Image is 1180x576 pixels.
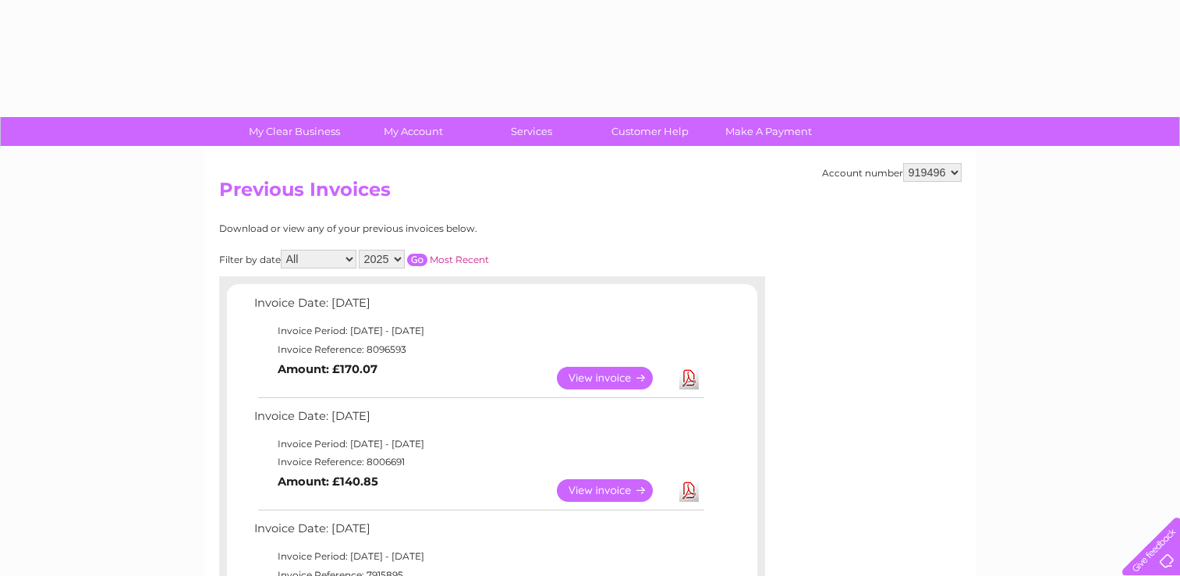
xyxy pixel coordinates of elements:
div: Account number [822,163,962,182]
td: Invoice Date: [DATE] [250,518,707,547]
a: View [557,367,672,389]
td: Invoice Period: [DATE] - [DATE] [250,435,707,453]
a: Download [679,479,699,502]
td: Invoice Reference: 8096593 [250,340,707,359]
div: Filter by date [219,250,629,268]
td: Invoice Period: [DATE] - [DATE] [250,547,707,566]
a: Services [467,117,596,146]
a: Make A Payment [704,117,833,146]
td: Invoice Reference: 8006691 [250,453,707,471]
b: Amount: £140.85 [278,475,378,489]
a: My Clear Business [230,117,359,146]
div: Download or view any of your previous invoices below. [219,223,629,234]
td: Invoice Period: [DATE] - [DATE] [250,322,707,340]
a: My Account [349,117,477,146]
a: Customer Help [586,117,714,146]
td: Invoice Date: [DATE] [250,293,707,322]
a: View [557,479,672,502]
td: Invoice Date: [DATE] [250,406,707,435]
a: Download [679,367,699,389]
a: Most Recent [430,254,489,265]
b: Amount: £170.07 [278,362,377,376]
h2: Previous Invoices [219,179,962,208]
